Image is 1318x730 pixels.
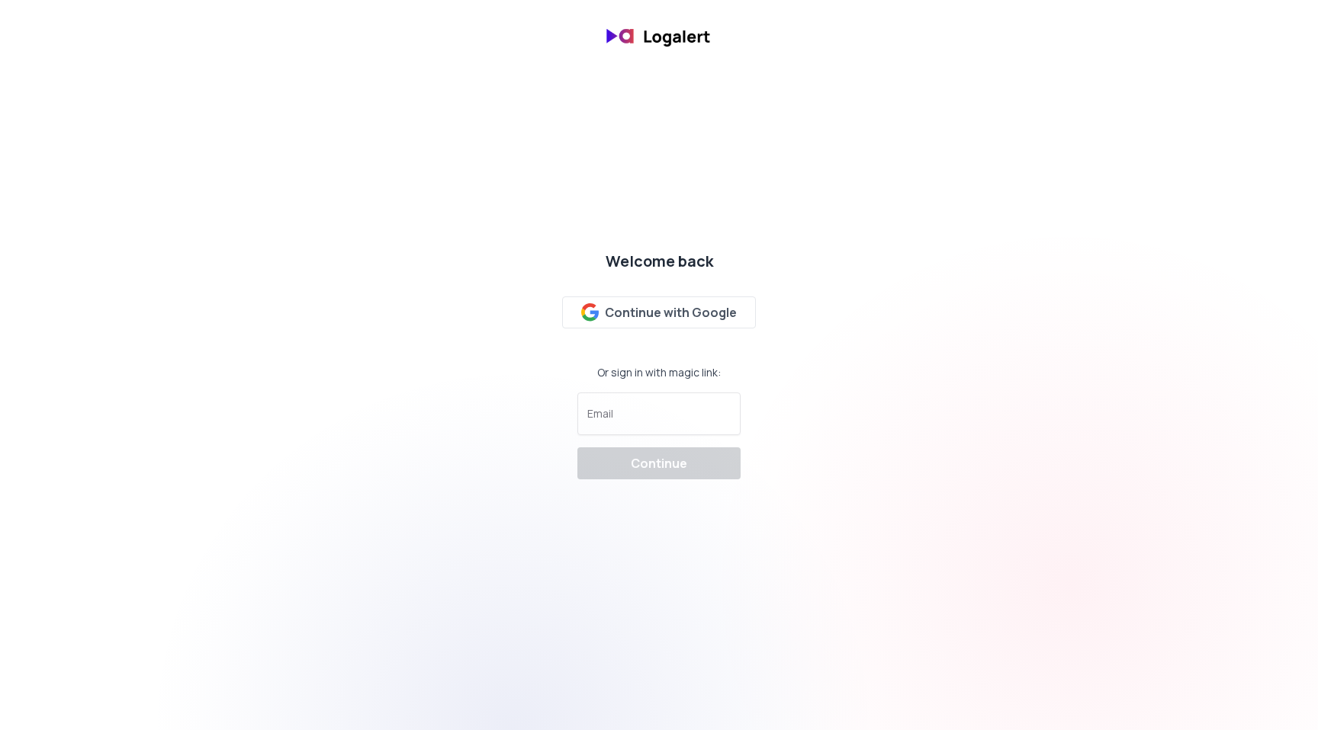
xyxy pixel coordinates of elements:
input: Email [587,413,731,428]
div: Or sign in with magic link: [597,365,721,380]
div: Continue [631,454,687,472]
img: banner logo [598,18,720,54]
button: Continue [577,447,741,479]
div: Continue with Google [581,303,738,322]
div: Welcome back [606,251,713,272]
button: Continue with Google [562,296,757,328]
